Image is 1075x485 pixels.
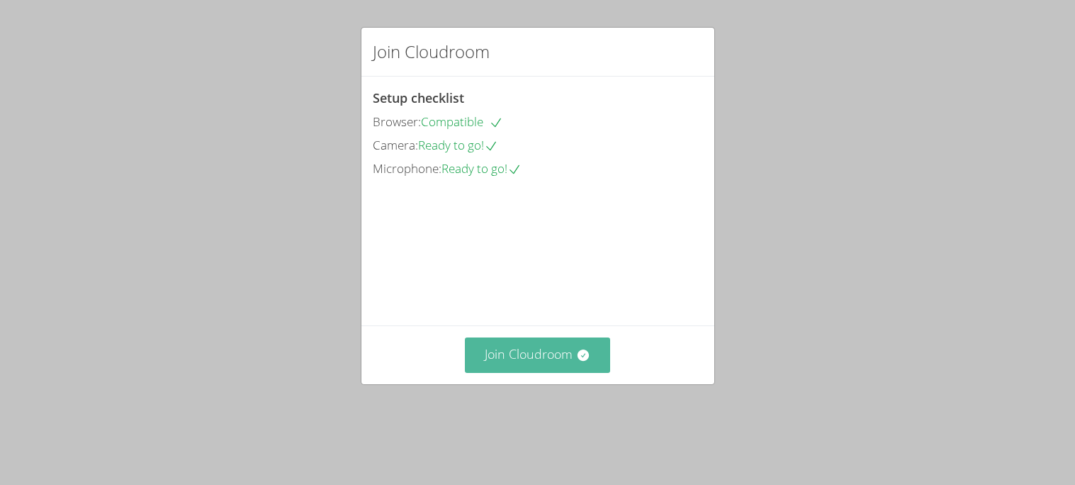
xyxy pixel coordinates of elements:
span: Microphone: [373,160,441,177]
span: Ready to go! [441,160,522,177]
h2: Join Cloudroom [373,39,490,65]
span: Compatible [421,113,503,130]
span: Browser: [373,113,421,130]
button: Join Cloudroom [465,338,610,372]
span: Setup checklist [373,89,464,106]
span: Camera: [373,137,418,153]
span: Ready to go! [418,137,498,153]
